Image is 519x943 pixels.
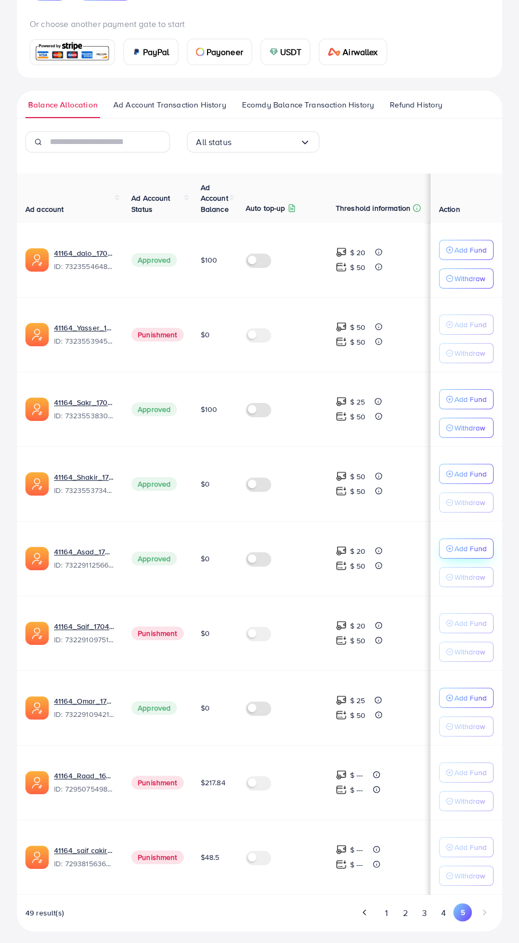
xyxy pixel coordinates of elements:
[54,410,114,421] span: ID: 7323553830405455873
[25,846,49,869] img: ic-ads-acc.e4c84228.svg
[123,39,178,65] a: cardPayPal
[131,552,177,565] span: Approved
[350,709,366,722] p: $ 50
[201,703,210,713] span: $0
[336,784,347,795] img: top-up amount
[231,134,300,150] input: Search for option
[54,845,114,869] div: <span class='underline'>41164_saif cakir_1698223812157</span></br>7293815636324024321
[54,336,114,346] span: ID: 7323553945044090882
[201,628,210,639] span: $0
[454,421,485,434] p: Withdraw
[350,246,366,259] p: $ 20
[434,903,453,923] button: Go to page 4
[439,315,494,335] button: Add Fund
[207,46,243,58] span: Payoneer
[54,621,114,632] a: 41164_Saif_1704998129027
[25,472,49,496] img: ic-ads-acc.e4c84228.svg
[454,869,485,882] p: Withdraw
[439,389,494,409] button: Add Fund
[54,397,114,421] div: <span class='underline'>41164_Sakr_1705147778994</span></br>7323553830405455873
[439,268,494,289] button: Withdraw
[454,617,487,630] p: Add Fund
[350,410,366,423] p: $ 50
[336,321,347,333] img: top-up amount
[415,903,434,923] button: Go to page 3
[54,485,114,496] span: ID: 7323553734024347650
[350,336,366,348] p: $ 50
[336,471,347,482] img: top-up amount
[54,248,114,272] div: <span class='underline'>41164_dalo_1705147980455</span></br>7323554648424759297
[454,645,485,658] p: Withdraw
[131,776,184,789] span: Punishment
[453,903,472,921] button: Go to page 5
[454,318,487,331] p: Add Fund
[439,418,494,438] button: Withdraw
[54,261,114,272] span: ID: 7323554648424759297
[54,322,114,333] a: 41164_Yasser_1705147799462
[25,696,49,720] img: ic-ads-acc.e4c84228.svg
[201,182,229,214] span: Ad Account Balance
[131,626,184,640] span: Punishment
[336,545,347,556] img: top-up amount
[350,545,366,558] p: $ 20
[131,253,177,267] span: Approved
[336,202,410,214] p: Threshold information
[454,347,485,360] p: Withdraw
[131,850,184,864] span: Punishment
[454,571,485,583] p: Withdraw
[54,546,114,571] div: <span class='underline'>41164_Asad_1704998163628</span></br>7322911256606900225
[280,46,302,58] span: USDT
[25,771,49,794] img: ic-ads-acc.e4c84228.svg
[439,866,494,886] button: Withdraw
[439,642,494,662] button: Withdraw
[336,411,347,422] img: top-up amount
[132,48,141,56] img: card
[319,39,387,65] a: cardAirwallex
[336,635,347,646] img: top-up amount
[30,39,115,65] a: card
[54,634,114,645] span: ID: 7322910975102009345
[454,720,485,733] p: Withdraw
[28,99,97,111] span: Balance Allocation
[355,903,374,921] button: Go to previous page
[336,486,347,497] img: top-up amount
[336,859,347,870] img: top-up amount
[454,272,485,285] p: Withdraw
[201,329,210,340] span: $0
[201,852,220,863] span: $48.5
[350,485,366,498] p: $ 50
[350,784,363,796] p: $ ---
[196,134,231,150] span: All status
[350,396,365,408] p: $ 25
[54,560,114,570] span: ID: 7322911256606900225
[454,468,487,480] p: Add Fund
[201,479,210,489] span: $0
[25,323,49,346] img: ic-ads-acc.e4c84228.svg
[201,404,218,415] span: $100
[439,492,494,513] button: Withdraw
[474,895,511,935] iframe: Chat
[113,99,226,111] span: Ad Account Transaction History
[439,567,494,587] button: Withdraw
[454,542,487,555] p: Add Fund
[439,716,494,737] button: Withdraw
[131,402,177,416] span: Approved
[454,244,487,256] p: Add Fund
[246,202,285,214] p: Auto top-up
[270,48,278,56] img: card
[30,17,489,30] p: Or choose another payment gate to start
[350,619,366,632] p: $ 20
[454,766,487,779] p: Add Fund
[336,695,347,706] img: top-up amount
[201,255,218,265] span: $100
[343,46,378,58] span: Airwallex
[54,397,114,408] a: 41164_Sakr_1705147778994
[454,393,487,406] p: Add Fund
[25,248,49,272] img: ic-ads-acc.e4c84228.svg
[439,464,494,484] button: Add Fund
[350,694,365,707] p: $ 25
[131,193,171,214] span: Ad Account Status
[336,844,347,855] img: top-up amount
[242,99,374,111] span: Ecomdy Balance Transaction History
[439,762,494,783] button: Add Fund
